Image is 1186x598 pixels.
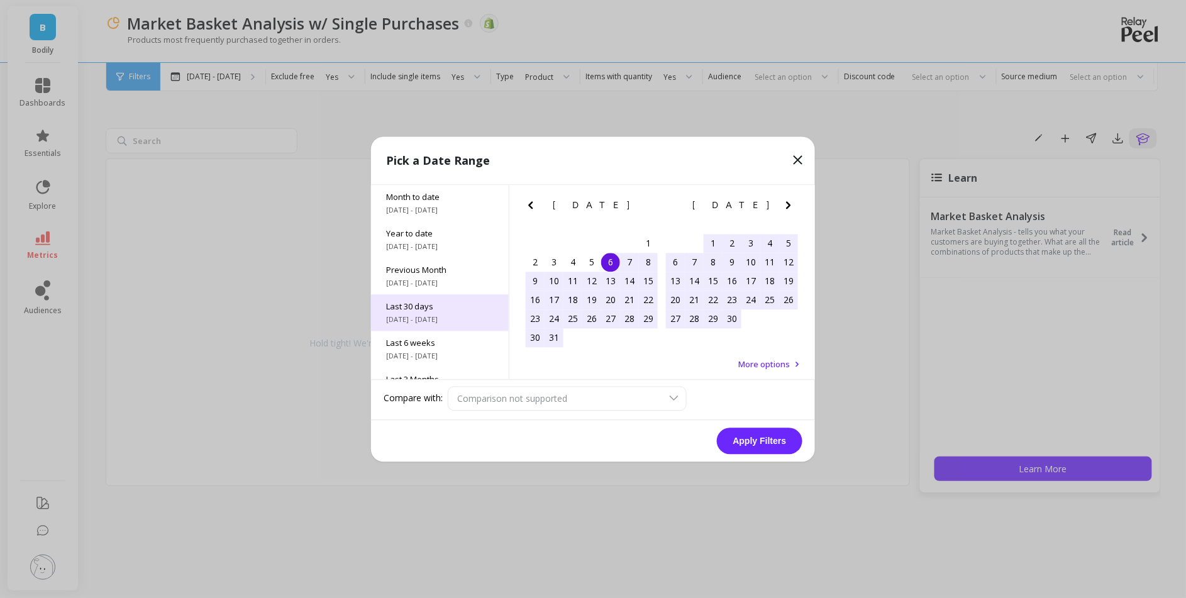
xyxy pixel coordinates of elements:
[666,309,685,328] div: Choose Sunday, April 27th, 2025
[704,291,723,309] div: Choose Tuesday, April 22nd, 2025
[523,197,543,218] button: Previous Month
[526,328,545,347] div: Choose Sunday, March 30th, 2025
[741,253,760,272] div: Choose Thursday, April 10th, 2025
[760,272,779,291] div: Choose Friday, April 18th, 2025
[563,253,582,272] div: Choose Tuesday, March 4th, 2025
[386,228,494,239] span: Year to date
[563,309,582,328] div: Choose Tuesday, March 25th, 2025
[386,205,494,215] span: [DATE] - [DATE]
[386,351,494,361] span: [DATE] - [DATE]
[685,253,704,272] div: Choose Monday, April 7th, 2025
[666,291,685,309] div: Choose Sunday, April 20th, 2025
[601,309,620,328] div: Choose Thursday, March 27th, 2025
[685,291,704,309] div: Choose Monday, April 21st, 2025
[582,309,601,328] div: Choose Wednesday, March 26th, 2025
[563,291,582,309] div: Choose Tuesday, March 18th, 2025
[386,191,494,202] span: Month to date
[386,314,494,324] span: [DATE] - [DATE]
[779,291,798,309] div: Choose Saturday, April 26th, 2025
[666,272,685,291] div: Choose Sunday, April 13th, 2025
[620,309,639,328] div: Choose Friday, March 28th, 2025
[620,291,639,309] div: Choose Friday, March 21st, 2025
[704,234,723,253] div: Choose Tuesday, April 1st, 2025
[545,291,563,309] div: Choose Monday, March 17th, 2025
[666,253,685,272] div: Choose Sunday, April 6th, 2025
[386,374,494,385] span: Last 3 Months
[723,291,741,309] div: Choose Wednesday, April 23rd, 2025
[582,291,601,309] div: Choose Wednesday, March 19th, 2025
[545,309,563,328] div: Choose Monday, March 24th, 2025
[641,197,661,218] button: Next Month
[685,309,704,328] div: Choose Monday, April 28th, 2025
[639,309,658,328] div: Choose Saturday, March 29th, 2025
[601,272,620,291] div: Choose Thursday, March 13th, 2025
[526,309,545,328] div: Choose Sunday, March 23rd, 2025
[741,234,760,253] div: Choose Thursday, April 3rd, 2025
[545,272,563,291] div: Choose Monday, March 10th, 2025
[386,241,494,252] span: [DATE] - [DATE]
[723,234,741,253] div: Choose Wednesday, April 2nd, 2025
[639,272,658,291] div: Choose Saturday, March 15th, 2025
[582,253,601,272] div: Choose Wednesday, March 5th, 2025
[666,234,798,328] div: month 2025-04
[693,200,772,210] span: [DATE]
[639,291,658,309] div: Choose Saturday, March 22nd, 2025
[704,272,723,291] div: Choose Tuesday, April 15th, 2025
[704,253,723,272] div: Choose Tuesday, April 8th, 2025
[582,272,601,291] div: Choose Wednesday, March 12th, 2025
[639,253,658,272] div: Choose Saturday, March 8th, 2025
[386,264,494,275] span: Previous Month
[601,253,620,272] div: Choose Thursday, March 6th, 2025
[760,234,779,253] div: Choose Friday, April 4th, 2025
[741,291,760,309] div: Choose Thursday, April 24th, 2025
[723,253,741,272] div: Choose Wednesday, April 9th, 2025
[601,291,620,309] div: Choose Thursday, March 20th, 2025
[741,272,760,291] div: Choose Thursday, April 17th, 2025
[386,278,494,288] span: [DATE] - [DATE]
[526,253,545,272] div: Choose Sunday, March 2nd, 2025
[685,272,704,291] div: Choose Monday, April 14th, 2025
[723,272,741,291] div: Choose Wednesday, April 16th, 2025
[704,309,723,328] div: Choose Tuesday, April 29th, 2025
[723,309,741,328] div: Choose Wednesday, April 30th, 2025
[779,234,798,253] div: Choose Saturday, April 5th, 2025
[620,253,639,272] div: Choose Friday, March 7th, 2025
[386,152,490,169] p: Pick a Date Range
[760,253,779,272] div: Choose Friday, April 11th, 2025
[738,358,790,370] span: More options
[386,337,494,348] span: Last 6 weeks
[663,197,684,218] button: Previous Month
[386,301,494,312] span: Last 30 days
[760,291,779,309] div: Choose Friday, April 25th, 2025
[563,272,582,291] div: Choose Tuesday, March 11th, 2025
[779,253,798,272] div: Choose Saturday, April 12th, 2025
[526,291,545,309] div: Choose Sunday, March 16th, 2025
[717,428,802,454] button: Apply Filters
[639,234,658,253] div: Choose Saturday, March 1st, 2025
[620,272,639,291] div: Choose Friday, March 14th, 2025
[553,200,631,210] span: [DATE]
[781,197,801,218] button: Next Month
[526,272,545,291] div: Choose Sunday, March 9th, 2025
[545,253,563,272] div: Choose Monday, March 3rd, 2025
[384,392,443,405] label: Compare with:
[545,328,563,347] div: Choose Monday, March 31st, 2025
[779,272,798,291] div: Choose Saturday, April 19th, 2025
[526,234,658,347] div: month 2025-03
